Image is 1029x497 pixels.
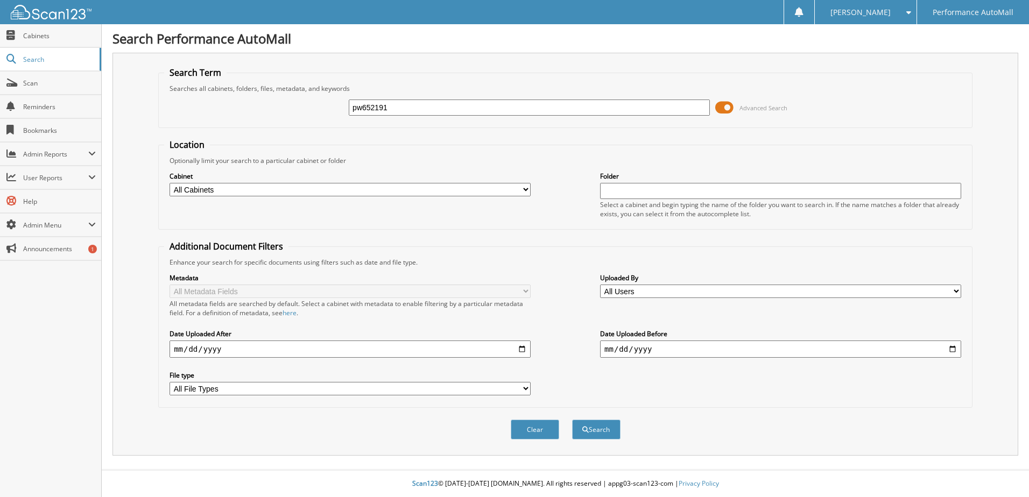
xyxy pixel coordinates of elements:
span: Scan [23,79,96,88]
legend: Additional Document Filters [164,240,288,252]
div: Select a cabinet and begin typing the name of the folder you want to search in. If the name match... [600,200,961,218]
label: Metadata [170,273,531,282]
input: start [170,340,531,358]
span: Advanced Search [739,104,787,112]
legend: Location [164,139,210,151]
a: Privacy Policy [679,479,719,488]
span: [PERSON_NAME] [830,9,891,16]
span: Performance AutoMall [933,9,1013,16]
span: Scan123 [412,479,438,488]
a: here [283,308,297,317]
span: Admin Menu [23,221,88,230]
span: Reminders [23,102,96,111]
label: File type [170,371,531,380]
label: Date Uploaded Before [600,329,961,338]
button: Clear [511,420,559,439]
span: Announcements [23,244,96,253]
div: All metadata fields are searched by default. Select a cabinet with metadata to enable filtering b... [170,299,531,317]
span: Admin Reports [23,150,88,159]
label: Uploaded By [600,273,961,282]
div: Searches all cabinets, folders, files, metadata, and keywords [164,84,967,93]
span: Search [23,55,94,64]
h1: Search Performance AutoMall [112,30,1018,47]
span: Help [23,197,96,206]
span: Cabinets [23,31,96,40]
img: scan123-logo-white.svg [11,5,91,19]
div: Enhance your search for specific documents using filters such as date and file type. [164,258,967,267]
input: end [600,340,961,358]
span: User Reports [23,173,88,182]
div: 1 [88,245,97,253]
legend: Search Term [164,67,227,79]
button: Search [572,420,621,439]
div: Optionally limit your search to a particular cabinet or folder [164,156,967,165]
span: Bookmarks [23,126,96,135]
label: Cabinet [170,172,531,181]
div: © [DATE]-[DATE] [DOMAIN_NAME]. All rights reserved | appg03-scan123-com | [102,471,1029,497]
label: Date Uploaded After [170,329,531,338]
label: Folder [600,172,961,181]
